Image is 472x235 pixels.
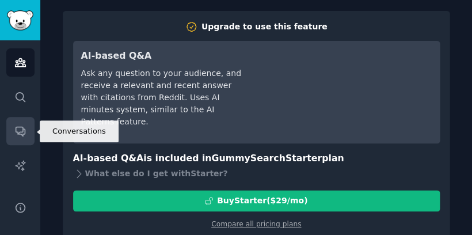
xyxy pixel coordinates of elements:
span: GummySearch Starter [211,153,321,164]
img: GummySearch logo [7,10,33,31]
div: What else do I get with Starter ? [73,166,440,182]
button: BuyStarter($29/mo) [73,190,440,211]
a: Compare all pricing plans [211,220,301,228]
h3: AI-based Q&A [81,49,243,63]
div: Upgrade to use this feature [201,21,328,33]
div: Buy Starter ($ 29 /mo ) [217,195,307,207]
div: Ask any question to your audience, and receive a relevant and recent answer with citations from R... [81,67,243,128]
h3: AI-based Q&A is included in plan [73,151,440,166]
